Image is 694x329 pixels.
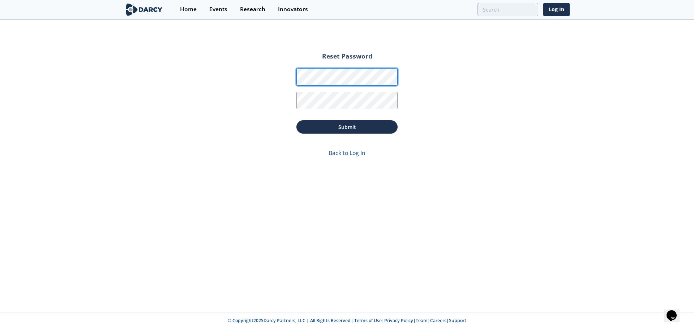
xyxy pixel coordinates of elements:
button: Submit [296,120,398,134]
div: Home [180,7,197,12]
a: Careers [430,317,446,324]
div: Innovators [278,7,308,12]
p: © Copyright 2025 Darcy Partners, LLC | All Rights Reserved | | | | | [80,317,614,324]
h2: Reset Password [296,53,398,65]
div: Research [240,7,265,12]
a: Log In [543,3,570,16]
a: Privacy Policy [384,317,413,324]
a: Back to Log In [329,149,365,157]
div: Events [209,7,227,12]
iframe: chat widget [664,300,687,322]
a: Team [416,317,428,324]
a: Support [449,317,466,324]
a: Terms of Use [354,317,382,324]
img: logo-wide.svg [124,3,164,16]
input: Advanced Search [477,3,538,16]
